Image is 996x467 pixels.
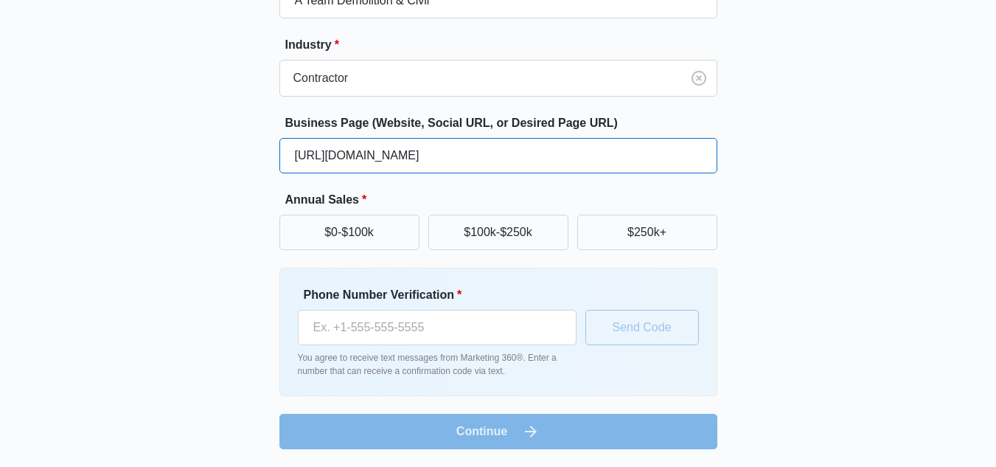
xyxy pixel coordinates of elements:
[304,286,582,304] label: Phone Number Verification
[279,138,717,173] input: e.g. janesplumbing.com
[428,215,568,250] button: $100k-$250k
[687,66,711,90] button: Clear
[298,310,577,345] input: Ex. +1-555-555-5555
[285,36,723,54] label: Industry
[285,114,723,132] label: Business Page (Website, Social URL, or Desired Page URL)
[298,351,577,378] p: You agree to receive text messages from Marketing 360®. Enter a number that can receive a confirm...
[285,191,723,209] label: Annual Sales
[577,215,717,250] button: $250k+
[279,215,419,250] button: $0-$100k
